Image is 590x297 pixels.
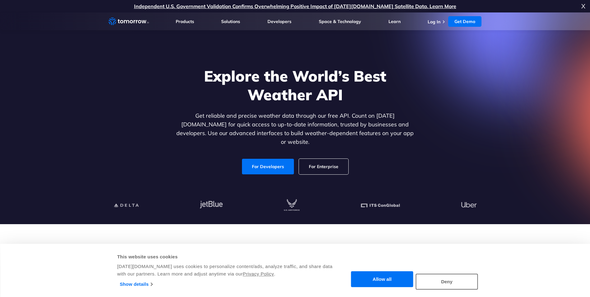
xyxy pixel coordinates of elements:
a: Log In [428,19,440,25]
a: Independent U.S. Government Validation Confirms Overwhelming Positive Impact of [DATE][DOMAIN_NAM... [134,3,456,9]
a: Developers [267,19,291,24]
h1: Explore the World’s Best Weather API [175,67,415,104]
a: Privacy Policy [243,271,274,276]
button: Deny [416,274,478,290]
p: Get reliable and precise weather data through our free API. Count on [DATE][DOMAIN_NAME] for quic... [175,111,415,146]
a: Show details [120,280,152,289]
a: Learn [388,19,401,24]
a: Solutions [221,19,240,24]
a: For Enterprise [299,159,348,174]
div: [DATE][DOMAIN_NAME] uses cookies to personalize content/ads, analyze traffic, and share data with... [117,263,333,278]
div: This website uses cookies [117,253,333,261]
a: Get Demo [448,16,481,27]
button: Allow all [351,271,413,287]
a: For Developers [242,159,294,174]
a: Space & Technology [319,19,361,24]
a: Products [176,19,194,24]
a: Home link [109,17,149,26]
